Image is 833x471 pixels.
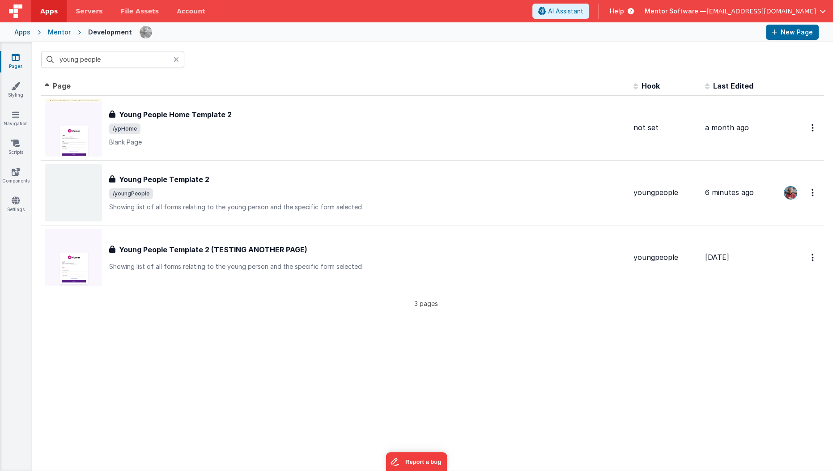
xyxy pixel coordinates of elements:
p: Blank Page [109,138,626,147]
button: Options [806,183,820,202]
p: Showing list of all forms relating to the young person and the specific form selected [109,262,626,271]
p: Showing list of all forms relating to the young person and the specific form selected [109,203,626,212]
span: [DATE] [705,253,729,262]
iframe: Marker.io feedback button [386,452,447,471]
div: Development [88,28,132,37]
div: youngpeople [633,252,698,263]
span: Help [610,7,624,16]
span: [EMAIL_ADDRESS][DOMAIN_NAME] [706,7,816,16]
span: AI Assistant [548,7,583,16]
h3: Young People Home Template 2 [119,109,232,120]
div: youngpeople [633,187,698,198]
span: Last Edited [713,81,753,90]
button: Options [806,119,820,137]
span: Page [53,81,71,90]
span: a month ago [705,123,749,132]
img: eba322066dbaa00baf42793ca2fab581 [140,26,152,38]
img: eba322066dbaa00baf42793ca2fab581 [784,187,797,199]
span: Servers [76,7,102,16]
button: Options [806,248,820,267]
span: Hook [642,81,660,90]
button: Mentor Software — [EMAIL_ADDRESS][DOMAIN_NAME] [645,7,826,16]
h3: Young People Template 2 (TESTING ANOTHER PAGE) [119,244,307,255]
div: Mentor [48,28,71,37]
span: Mentor Software — [645,7,706,16]
div: not set [633,123,698,133]
p: 3 pages [41,299,811,308]
h3: Young People Template 2 [119,174,209,185]
button: AI Assistant [532,4,589,19]
span: /ypHome [109,123,140,134]
span: 6 minutes ago [705,188,754,197]
input: Search pages, id's ... [41,51,184,68]
div: Apps [14,28,30,37]
span: File Assets [121,7,159,16]
span: /youngPeople [109,188,153,199]
button: New Page [766,25,819,40]
span: Apps [40,7,58,16]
